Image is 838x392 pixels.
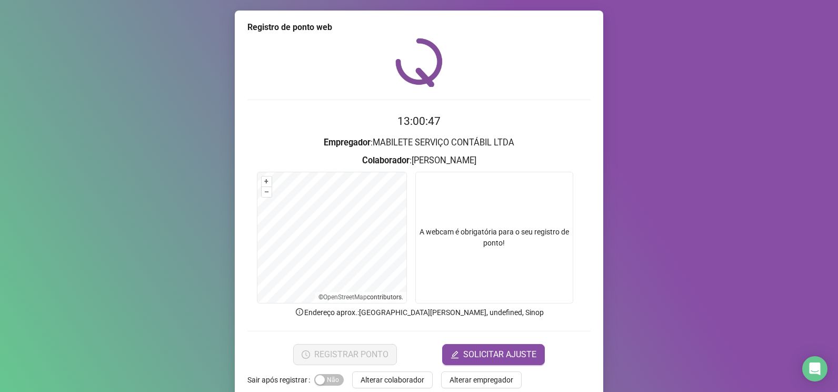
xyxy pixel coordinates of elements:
img: QRPoint [395,38,443,87]
h3: : MABILETE SERVIÇO CONTÁBIL LTDA [247,136,591,150]
div: Registro de ponto web [247,21,591,34]
span: edit [451,350,459,359]
button: editSOLICITAR AJUSTE [442,344,545,365]
div: A webcam é obrigatória para o seu registro de ponto! [415,172,573,303]
h3: : [PERSON_NAME] [247,154,591,168]
span: info-circle [295,307,304,317]
a: OpenStreetMap [323,293,367,301]
strong: Empregador [324,138,371,148]
span: Alterar empregador [450,374,513,386]
button: REGISTRAR PONTO [293,344,397,365]
p: Endereço aprox. : [GEOGRAPHIC_DATA][PERSON_NAME], undefined, Sinop [247,307,591,318]
label: Sair após registrar [247,371,314,388]
strong: Colaborador [362,155,410,165]
button: Alterar colaborador [352,371,433,388]
li: © contributors. [318,293,403,301]
span: SOLICITAR AJUSTE [463,348,536,361]
button: + [262,177,272,187]
div: Open Intercom Messenger [802,356,827,381]
time: 13:00:47 [397,115,441,128]
span: Alterar colaborador [361,374,424,386]
button: Alterar empregador [441,371,522,388]
button: – [262,187,272,197]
